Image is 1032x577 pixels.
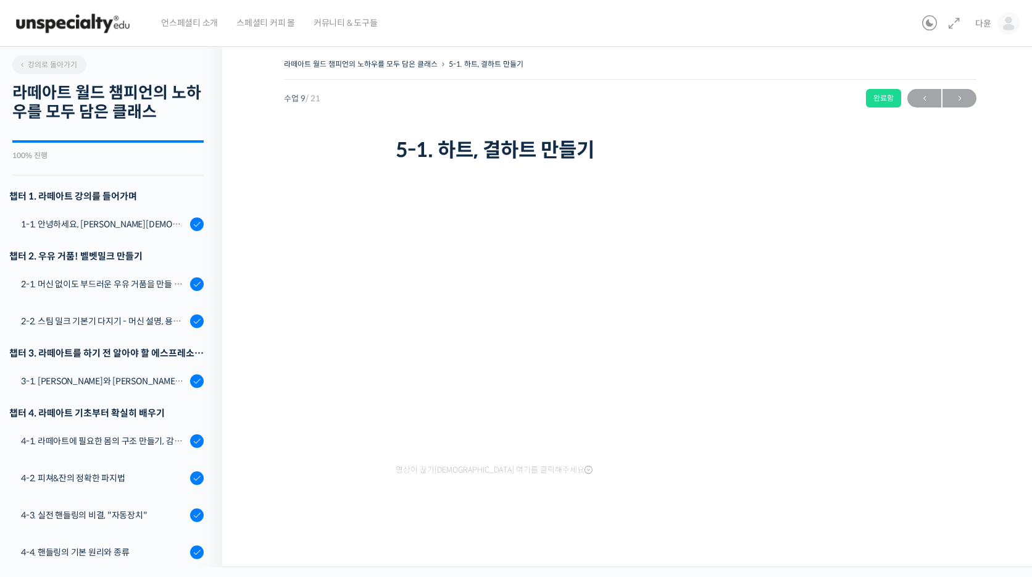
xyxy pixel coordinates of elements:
a: 다음→ [943,89,976,107]
h2: 라떼아트 월드 챔피언의 노하우를 모두 담은 클래스 [12,83,204,122]
span: 수업 9 [284,95,320,103]
h3: 챕터 1. 라떼아트 강의를 들어가며 [9,188,204,204]
a: 강의로 돌아가기 [12,56,86,74]
span: ← [907,90,941,107]
span: 영상이 끊기[DEMOGRAPHIC_DATA] 여기를 클릭해주세요 [396,465,593,475]
span: 다윤 [975,18,991,29]
a: ←이전 [907,89,941,107]
div: 3-1. [PERSON_NAME]와 [PERSON_NAME], [PERSON_NAME]과 백플러싱이 라떼아트에 미치는 영향 [21,374,186,388]
div: 4-4. 핸들링의 기본 원리와 종류 [21,545,186,559]
div: 4-3. 실전 핸들링의 비결, "자동장치" [21,508,186,522]
div: 4-2. 피쳐&잔의 정확한 파지법 [21,471,186,485]
div: 챕터 2. 우유 거품! 벨벳밀크 만들기 [9,248,204,264]
div: 1-1. 안녕하세요, [PERSON_NAME][DEMOGRAPHIC_DATA][PERSON_NAME]입니다. [21,217,186,231]
div: 2-1. 머신 없이도 부드러운 우유 거품을 만들 수 있어요 (프렌치 프레스) [21,277,186,291]
h1: 5-1. 하트, 결하트 만들기 [396,138,865,162]
div: 100% 진행 [12,152,204,159]
div: 챕터 3. 라떼아트를 하기 전 알아야 할 에스프레소 지식 [9,345,204,361]
span: 강의로 돌아가기 [19,60,77,69]
span: / 21 [306,93,320,104]
div: 4-1. 라떼아트에 필요한 몸의 구조 만들기, 감독관 & 관찰자가 되는 법 [21,434,186,448]
div: 2-2. 스팀 밀크 기본기 다지기 - 머신 설명, 용어 설명, 스팀 공기가 생기는 이유 [21,314,186,328]
a: 라떼아트 월드 챔피언의 노하우를 모두 담은 클래스 [284,59,438,69]
span: → [943,90,976,107]
div: 챕터 4. 라떼아트 기초부터 확실히 배우기 [9,405,204,421]
div: 완료함 [866,89,901,107]
a: 5-1. 하트, 결하트 만들기 [449,59,523,69]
